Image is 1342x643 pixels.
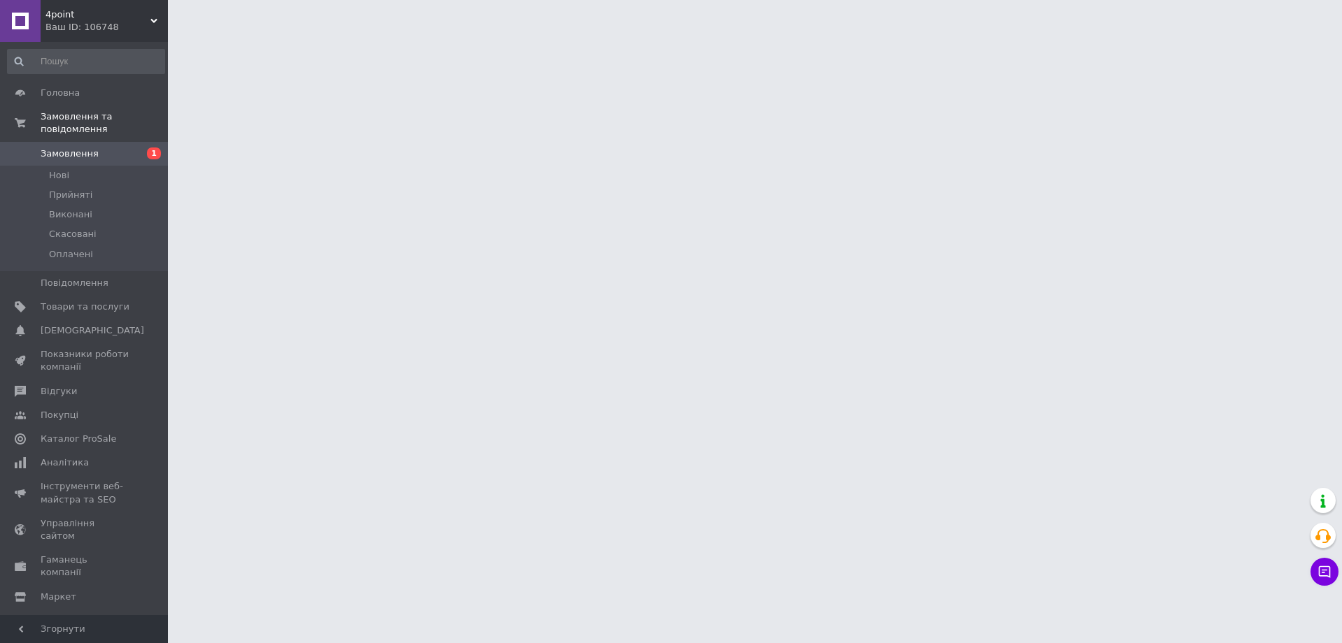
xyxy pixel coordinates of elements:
span: Скасовані [49,228,97,240]
span: Маркет [41,591,76,603]
input: Пошук [7,49,165,74]
span: Замовлення та повідомлення [41,110,168,136]
span: Оплачені [49,248,93,261]
span: 1 [147,147,161,159]
span: Замовлення [41,147,99,160]
span: Головна [41,87,80,99]
span: Виконані [49,208,92,221]
button: Чат з покупцем [1311,558,1339,586]
span: Повідомлення [41,277,108,289]
span: Каталог ProSale [41,433,116,445]
span: Нові [49,169,69,182]
span: Налаштування [41,614,112,627]
span: Показники роботи компанії [41,348,129,373]
span: Відгуки [41,385,77,398]
span: [DEMOGRAPHIC_DATA] [41,324,144,337]
div: Ваш ID: 106748 [45,21,168,34]
span: Гаманець компанії [41,554,129,579]
span: Управління сайтом [41,517,129,542]
span: 4point [45,8,150,21]
span: Прийняті [49,189,92,201]
span: Інструменти веб-майстра та SEO [41,480,129,505]
span: Товари та послуги [41,301,129,313]
span: Покупці [41,409,78,421]
span: Аналітика [41,456,89,469]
